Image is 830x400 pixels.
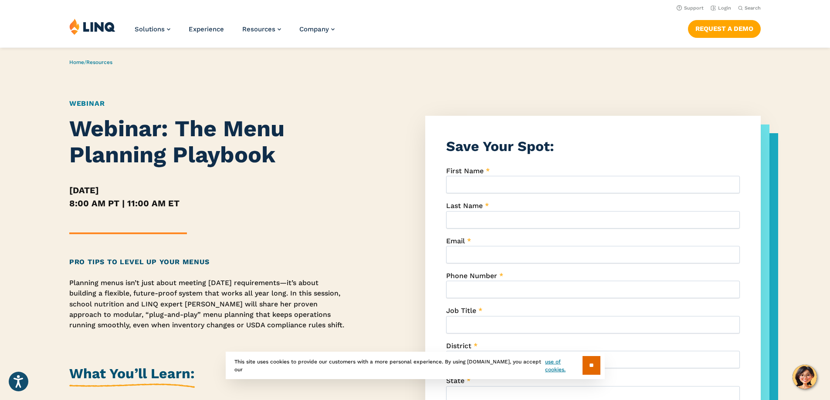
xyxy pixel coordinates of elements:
[446,306,476,315] span: Job Title
[738,5,761,11] button: Open Search Bar
[69,116,346,168] h1: Webinar: The Menu Planning Playbook
[677,5,704,11] a: Support
[69,364,195,388] h2: What You’ll Learn:
[226,352,605,379] div: This site uses cookies to provide our customers with a more personal experience. By using [DOMAIN...
[446,272,497,280] span: Phone Number
[446,237,465,245] span: Email
[446,138,554,155] strong: Save Your Spot:
[299,25,329,33] span: Company
[69,18,115,35] img: LINQ | K‑12 Software
[299,25,335,33] a: Company
[242,25,275,33] span: Resources
[69,184,346,197] h5: [DATE]
[446,202,483,210] span: Last Name
[69,99,105,108] a: Webinar
[446,167,484,175] span: First Name
[69,59,84,65] a: Home
[69,59,112,65] span: /
[688,18,761,37] nav: Button Navigation
[189,25,224,33] a: Experience
[86,59,112,65] a: Resources
[69,257,346,267] h2: Pro Tips to Level Up Your Menus
[135,18,335,47] nav: Primary Navigation
[711,5,731,11] a: Login
[69,278,346,331] p: Planning menus isn’t just about meeting [DATE] requirements—it’s about building a flexible, futur...
[545,358,582,373] a: use of cookies.
[135,25,165,33] span: Solutions
[793,365,817,389] button: Hello, have a question? Let’s chat.
[688,20,761,37] a: Request a Demo
[745,5,761,11] span: Search
[135,25,170,33] a: Solutions
[242,25,281,33] a: Resources
[446,342,471,350] span: District
[69,197,346,210] h5: 8:00 AM PT | 11:00 AM ET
